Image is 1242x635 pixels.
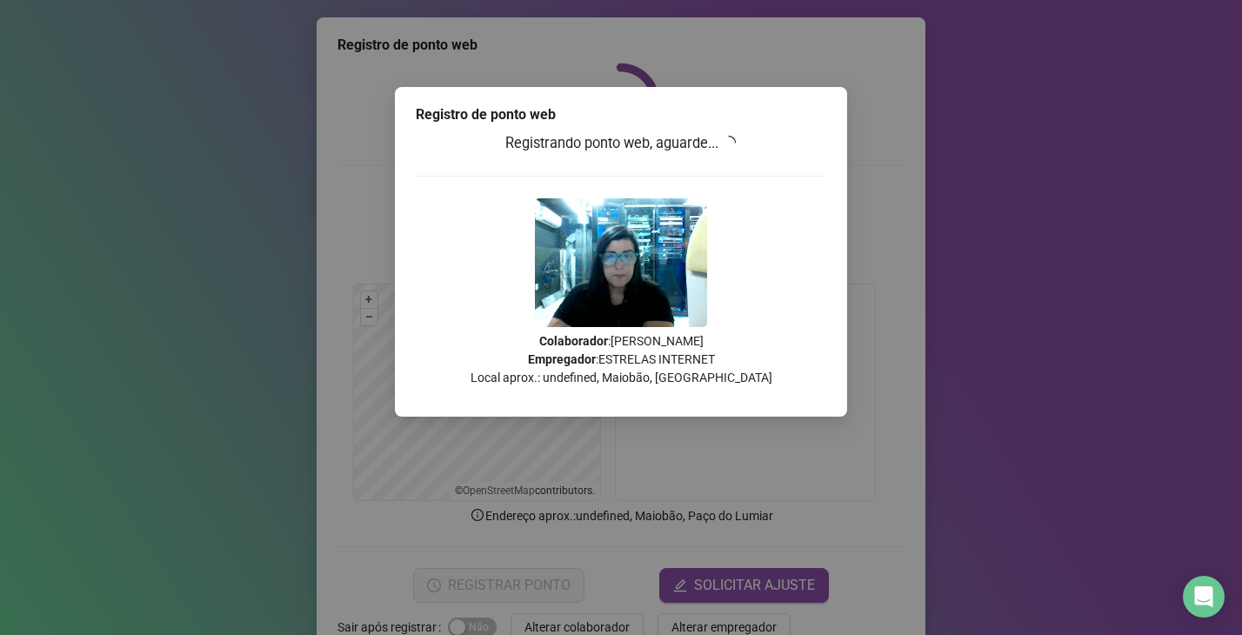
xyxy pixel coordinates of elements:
[1183,576,1225,618] div: Open Intercom Messenger
[535,198,707,327] img: 9k=
[722,135,738,150] span: loading
[539,334,608,348] strong: Colaborador
[528,352,596,366] strong: Empregador
[416,332,826,387] p: : [PERSON_NAME] : ESTRELAS INTERNET Local aprox.: undefined, Maiobão, [GEOGRAPHIC_DATA]
[416,104,826,125] div: Registro de ponto web
[416,132,826,155] h3: Registrando ponto web, aguarde...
